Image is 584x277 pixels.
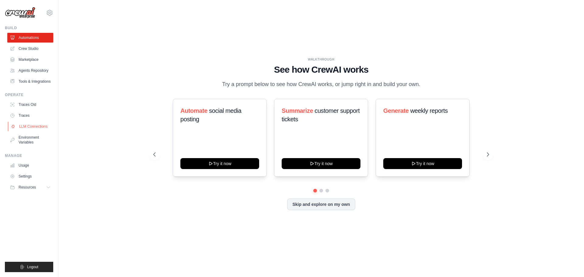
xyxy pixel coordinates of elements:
span: Resources [19,185,36,190]
button: Resources [7,182,53,192]
a: Agents Repository [7,66,53,75]
button: Try it now [282,158,360,169]
a: Marketplace [7,55,53,64]
button: Try it now [383,158,462,169]
a: Traces [7,111,53,120]
div: WALKTHROUGH [153,57,489,62]
span: Logout [27,265,38,269]
a: Environment Variables [7,133,53,147]
div: Operate [5,92,53,97]
button: Try it now [180,158,259,169]
a: Settings [7,171,53,181]
p: Try a prompt below to see how CrewAI works, or jump right in and build your own. [219,80,423,89]
div: Build [5,26,53,30]
div: Manage [5,153,53,158]
h1: See how CrewAI works [153,64,489,75]
a: Automations [7,33,53,43]
span: social media posting [180,107,242,123]
span: Automate [180,107,207,114]
a: Usage [7,161,53,170]
a: Tools & Integrations [7,77,53,86]
a: Crew Studio [7,44,53,54]
span: Summarize [282,107,313,114]
img: Logo [5,7,35,19]
span: customer support tickets [282,107,360,123]
iframe: Chat Widget [554,248,584,277]
button: Skip and explore on my own [287,199,355,210]
a: Traces Old [7,100,53,109]
button: Logout [5,262,53,272]
span: Generate [383,107,409,114]
div: チャットウィジェット [554,248,584,277]
span: weekly reports [410,107,447,114]
a: LLM Connections [8,122,54,131]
